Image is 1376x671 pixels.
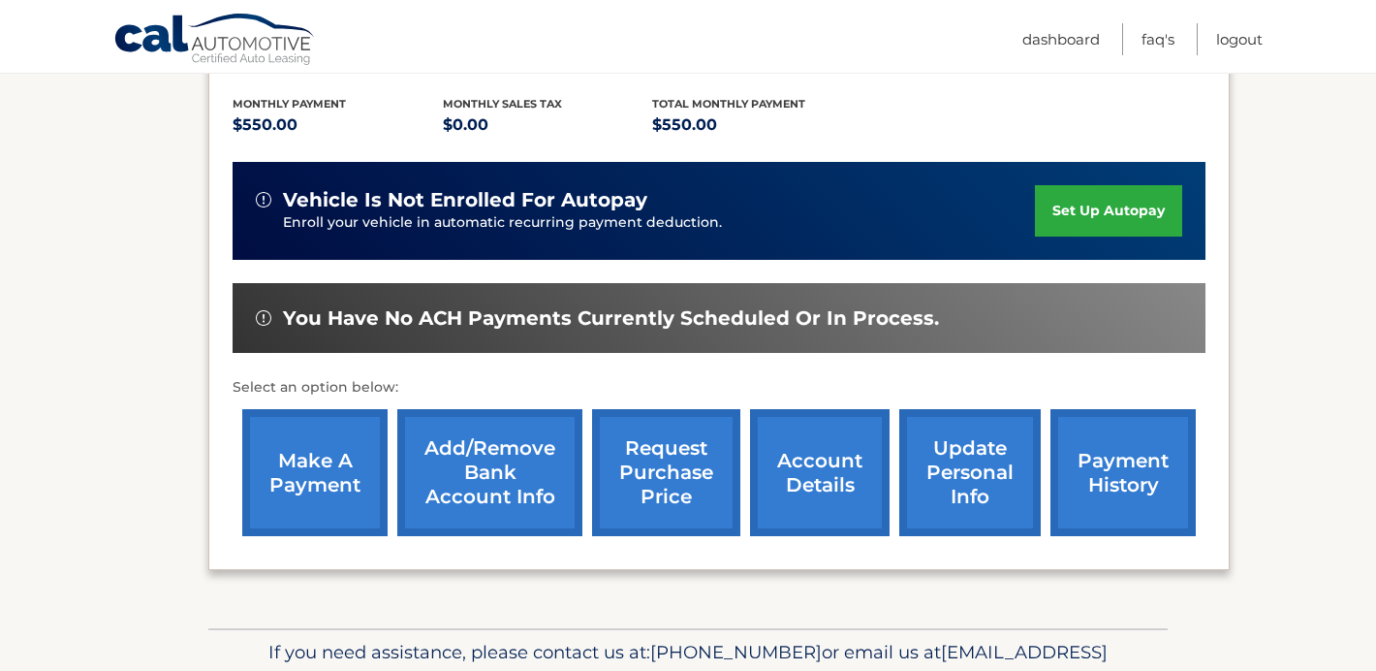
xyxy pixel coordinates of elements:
a: Cal Automotive [113,13,317,69]
img: alert-white.svg [256,192,271,208]
span: Monthly Payment [233,97,346,111]
a: FAQ's [1141,23,1174,55]
a: Logout [1216,23,1263,55]
span: You have no ACH payments currently scheduled or in process. [283,306,939,331]
a: set up autopay [1035,185,1182,237]
a: payment history [1050,409,1196,536]
span: [PHONE_NUMBER] [650,641,822,663]
a: account details [750,409,890,536]
a: update personal info [899,409,1041,536]
a: make a payment [242,409,388,536]
p: Select an option below: [233,376,1205,399]
span: Total Monthly Payment [652,97,805,111]
p: $550.00 [652,112,862,139]
p: $550.00 [233,112,443,139]
img: alert-white.svg [256,310,271,326]
a: request purchase price [592,409,740,536]
a: Add/Remove bank account info [397,409,582,536]
p: Enroll your vehicle in automatic recurring payment deduction. [283,212,1035,234]
a: Dashboard [1022,23,1100,55]
span: Monthly sales Tax [443,97,562,111]
span: vehicle is not enrolled for autopay [283,188,647,212]
p: $0.00 [443,112,653,139]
